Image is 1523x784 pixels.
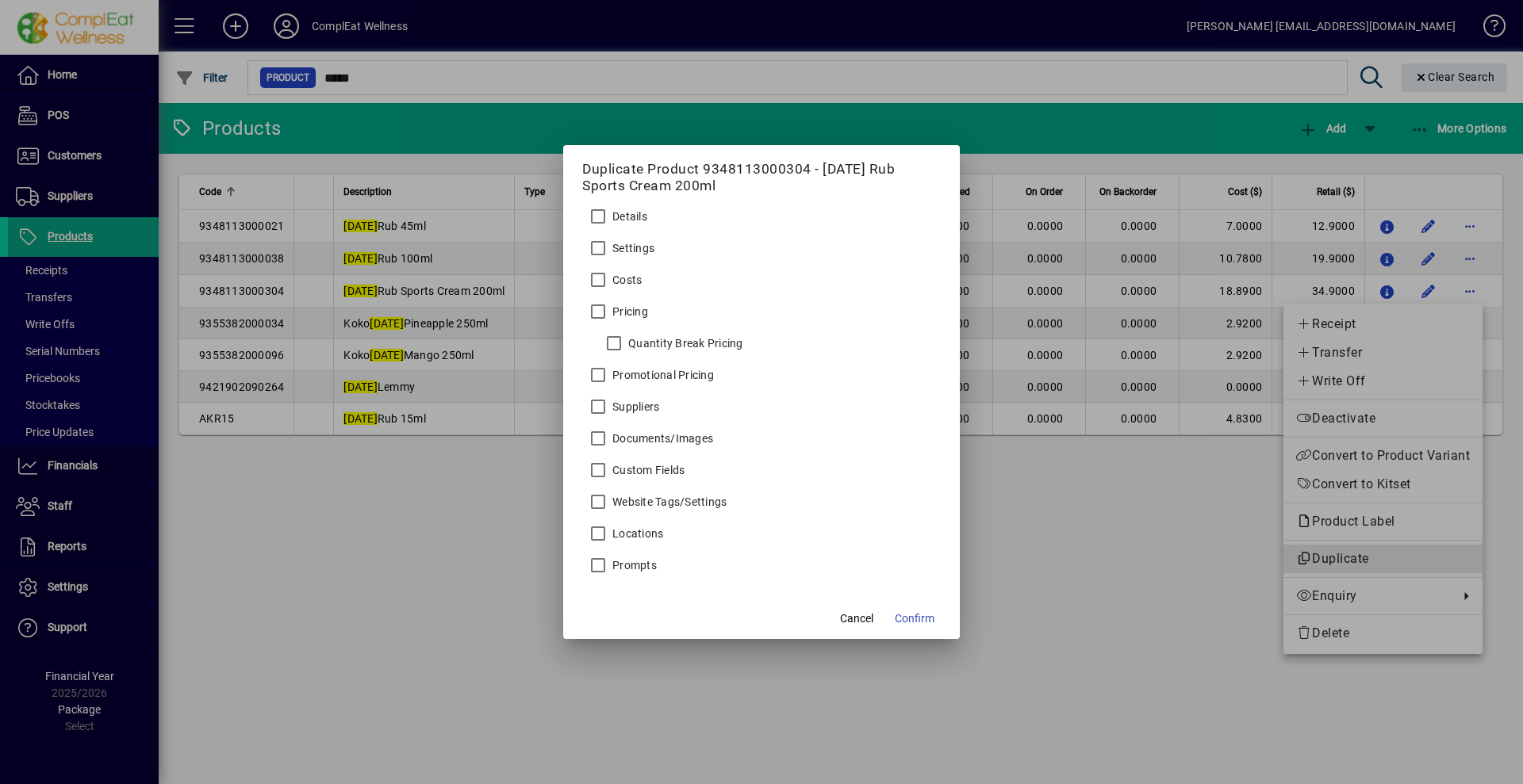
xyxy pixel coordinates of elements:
[582,161,941,194] h5: Duplicate Product 9348113000304 - [DATE] Rub Sports Cream 200ml
[625,335,743,351] label: Quantity Break Pricing
[609,462,685,478] label: Custom Fields
[609,430,713,446] label: Documents/Images
[831,604,882,633] button: Cancel
[609,494,727,510] label: Website Tags/Settings
[609,367,714,383] label: Promotional Pricing
[609,272,642,288] label: Costs
[888,604,941,633] button: Confirm
[609,304,648,319] label: Pricing
[609,399,659,415] label: Suppliers
[609,240,654,256] label: Settings
[840,610,873,627] span: Cancel
[609,557,657,573] label: Prompts
[609,526,663,541] label: Locations
[895,610,934,627] span: Confirm
[609,208,647,224] label: Details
